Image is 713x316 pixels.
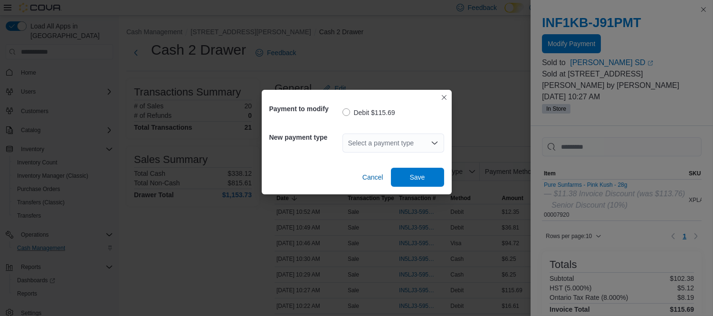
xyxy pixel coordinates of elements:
[362,172,383,182] span: Cancel
[438,92,450,103] button: Closes this modal window
[348,137,349,149] input: Accessible screen reader label
[431,139,438,147] button: Open list of options
[269,128,341,147] h5: New payment type
[269,99,341,118] h5: Payment to modify
[410,172,425,182] span: Save
[359,168,387,187] button: Cancel
[391,168,444,187] button: Save
[342,107,395,118] label: Debit $115.69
